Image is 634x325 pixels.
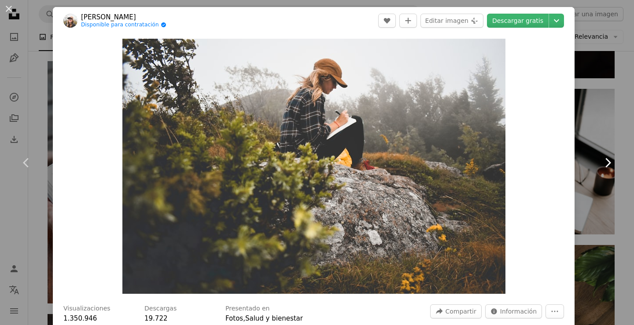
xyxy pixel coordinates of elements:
button: Compartir esta imagen [430,304,481,318]
a: Salud y bienestar [245,314,303,322]
span: , [243,314,245,322]
h3: Presentado en [225,304,270,313]
span: Compartir [445,305,476,318]
button: Editar imagen [420,14,483,28]
a: Fotos [225,314,243,322]
img: Ve al perfil de Ashlyn Ciara [63,14,77,28]
img: Una mujer sentada encima de una roca escribiendo [122,39,505,294]
button: Estadísticas sobre esta imagen [485,304,542,318]
button: Ampliar en esta imagen [122,39,505,294]
button: Elegir el tamaño de descarga [549,14,564,28]
button: Más acciones [546,304,564,318]
a: Siguiente [581,121,634,205]
h3: Descargas [144,304,177,313]
a: [PERSON_NAME] [81,13,166,22]
h3: Visualizaciones [63,304,111,313]
button: Me gusta [378,14,396,28]
span: Información [500,305,537,318]
span: 19.722 [144,314,168,322]
button: Añade a la colección [399,14,417,28]
a: Disponible para contratación [81,22,166,29]
span: 1.350.946 [63,314,97,322]
a: Descargar gratis [487,14,549,28]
